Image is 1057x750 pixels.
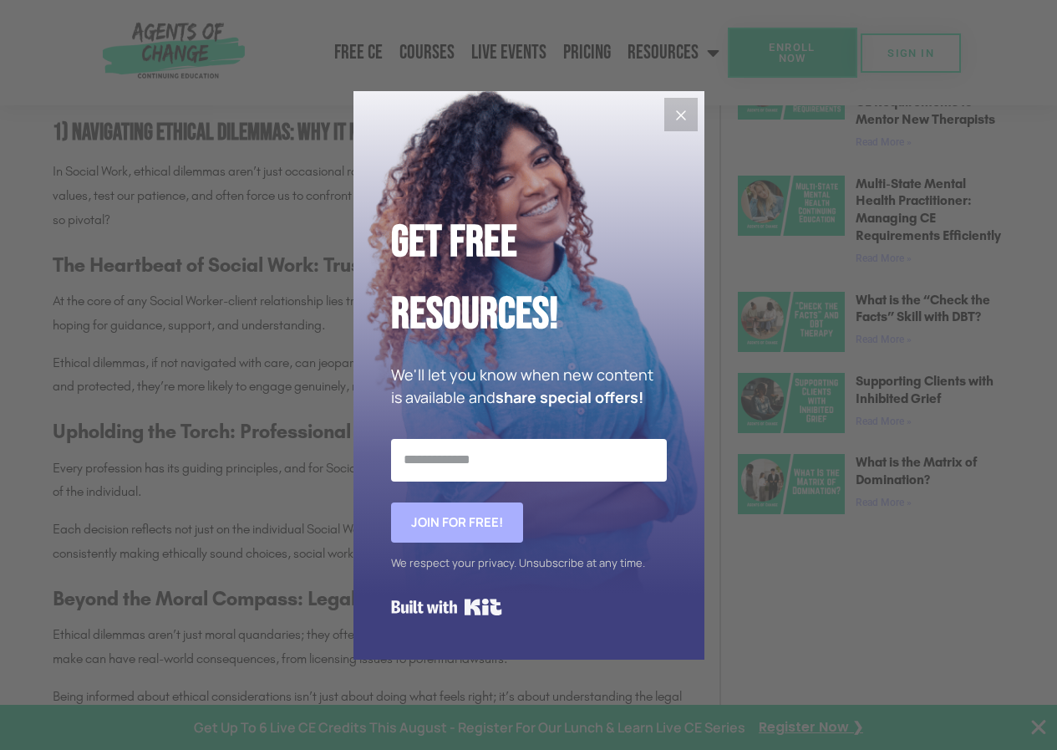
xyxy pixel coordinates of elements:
p: We'll let you know when new content is available and [391,364,667,409]
h2: Get Free Resources! [391,207,667,351]
strong: share special offers! [495,387,643,407]
a: Built with Kit [391,592,502,622]
input: Email Address [391,439,667,481]
button: Close [664,98,698,131]
div: We respect your privacy. Unsubscribe at any time. [391,551,667,575]
button: Join for FREE! [391,503,523,543]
